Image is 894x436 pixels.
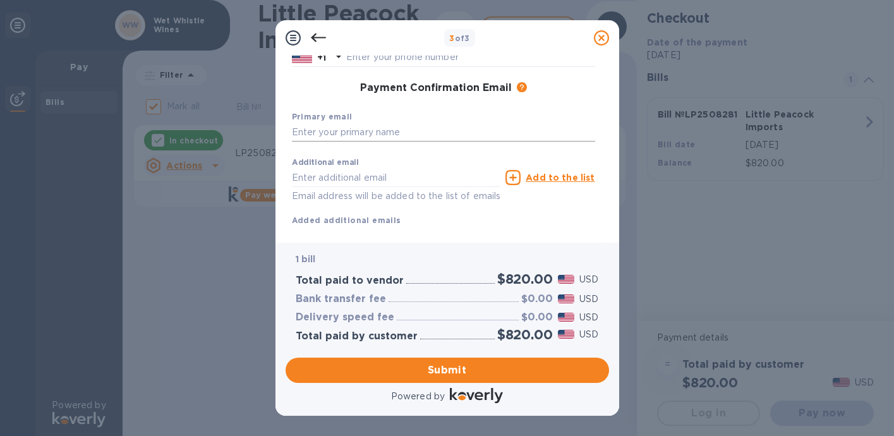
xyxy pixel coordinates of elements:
[292,159,359,167] label: Additional email
[449,33,454,43] span: 3
[292,189,501,203] p: Email address will be added to the list of emails
[526,173,595,183] u: Add to the list
[579,293,598,306] p: USD
[360,82,512,94] h3: Payment Confirmation Email
[292,215,401,225] b: Added additional emails
[296,275,404,287] h3: Total paid to vendor
[346,48,595,67] input: Enter your phone number
[292,123,595,142] input: Enter your primary name
[296,312,394,324] h3: Delivery speed fee
[558,294,575,303] img: USD
[497,327,553,342] h2: $820.00
[292,112,353,121] b: Primary email
[497,271,553,287] h2: $820.00
[296,363,599,378] span: Submit
[296,330,418,342] h3: Total paid by customer
[391,390,445,403] p: Powered by
[579,328,598,341] p: USD
[558,275,575,284] img: USD
[521,312,553,324] h3: $0.00
[521,293,553,305] h3: $0.00
[296,254,316,264] b: 1 bill
[292,51,312,64] img: US
[558,313,575,322] img: USD
[292,168,501,187] input: Enter additional email
[450,388,503,403] img: Logo
[579,311,598,324] p: USD
[296,293,386,305] h3: Bank transfer fee
[558,330,575,339] img: USD
[286,358,609,383] button: Submit
[579,273,598,286] p: USD
[449,33,470,43] b: of 3
[317,51,326,64] p: +1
